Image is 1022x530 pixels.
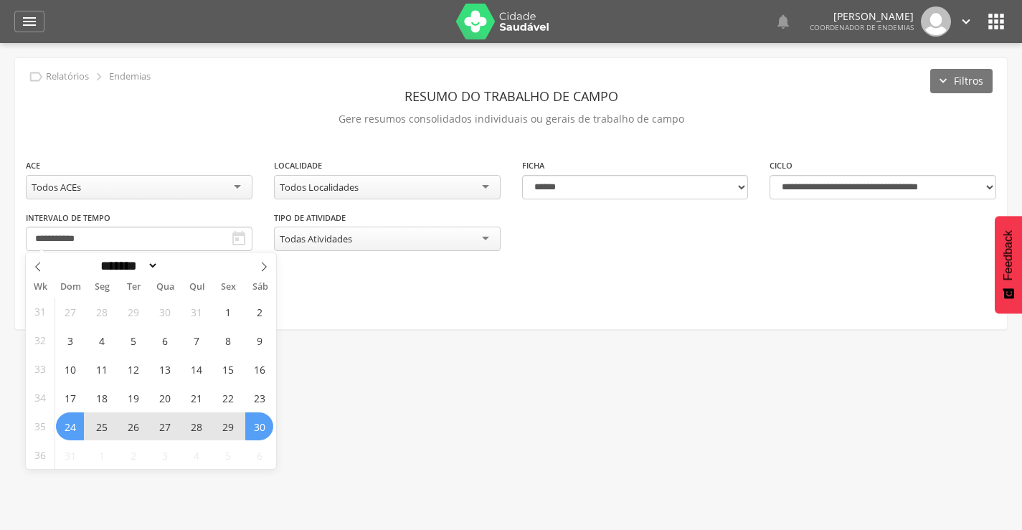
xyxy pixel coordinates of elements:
span: Julho 29, 2025 [119,298,147,326]
label: Tipo de Atividade [274,212,346,224]
span: Setembro 5, 2025 [214,441,242,469]
span: Agosto 26, 2025 [119,412,147,440]
span: Agosto 19, 2025 [119,384,147,412]
span: Agosto 24, 2025 [56,412,84,440]
span: Setembro 6, 2025 [245,441,273,469]
span: Agosto 11, 2025 [87,355,115,383]
span: Agosto 22, 2025 [214,384,242,412]
span: Agosto 12, 2025 [119,355,147,383]
span: Julho 31, 2025 [182,298,210,326]
span: Agosto 14, 2025 [182,355,210,383]
span: Seg [86,283,118,292]
p: Endemias [109,71,151,82]
span: Agosto 7, 2025 [182,326,210,354]
input: Year [158,258,206,273]
a:  [775,6,792,37]
span: Agosto 31, 2025 [56,441,84,469]
span: 33 [34,355,46,383]
span: Agosto 17, 2025 [56,384,84,412]
i:  [230,230,247,247]
label: Ciclo [770,160,792,171]
span: Agosto 16, 2025 [245,355,273,383]
span: Sáb [245,283,276,292]
span: Setembro 4, 2025 [182,441,210,469]
select: Month [96,258,159,273]
span: Setembro 1, 2025 [87,441,115,469]
p: Relatórios [46,71,89,82]
span: Agosto 30, 2025 [245,412,273,440]
i:  [958,14,974,29]
i:  [28,69,44,85]
i:  [985,10,1008,33]
span: 31 [34,298,46,326]
span: 32 [34,326,46,354]
i:  [775,13,792,30]
span: Agosto 15, 2025 [214,355,242,383]
span: 36 [34,441,46,469]
span: 34 [34,384,46,412]
span: Dom [55,283,86,292]
span: Agosto 18, 2025 [87,384,115,412]
span: Agosto 25, 2025 [87,412,115,440]
span: Agosto 5, 2025 [119,326,147,354]
a:  [14,11,44,32]
span: Agosto 21, 2025 [182,384,210,412]
span: Qui [181,283,213,292]
div: Todos Localidades [280,181,359,194]
span: Agosto 3, 2025 [56,326,84,354]
header: Resumo do Trabalho de Campo [26,83,996,109]
span: Julho 27, 2025 [56,298,84,326]
span: Agosto 6, 2025 [151,326,179,354]
span: Setembro 3, 2025 [151,441,179,469]
span: Wk [26,277,55,297]
span: Agosto 23, 2025 [245,384,273,412]
span: Sex [213,283,245,292]
p: Gere resumos consolidados individuais ou gerais de trabalho de campo [26,109,996,129]
span: Feedback [1002,230,1015,280]
span: Agosto 27, 2025 [151,412,179,440]
label: Ficha [522,160,544,171]
button: Feedback - Mostrar pesquisa [995,216,1022,313]
button: Filtros [930,69,993,93]
p: [PERSON_NAME] [810,11,914,22]
label: ACE [26,160,40,171]
span: Agosto 4, 2025 [87,326,115,354]
span: Agosto 1, 2025 [214,298,242,326]
span: Agosto 28, 2025 [182,412,210,440]
span: Setembro 2, 2025 [119,441,147,469]
span: Coordenador de Endemias [810,22,914,32]
span: Agosto 9, 2025 [245,326,273,354]
label: Localidade [274,160,322,171]
span: Julho 30, 2025 [151,298,179,326]
label: Intervalo de Tempo [26,212,110,224]
span: Agosto 2, 2025 [245,298,273,326]
i:  [91,69,107,85]
div: Todos ACEs [32,181,81,194]
span: Agosto 20, 2025 [151,384,179,412]
div: Todas Atividades [280,232,352,245]
span: Ter [118,283,149,292]
span: Agosto 10, 2025 [56,355,84,383]
i:  [21,13,38,30]
span: Julho 28, 2025 [87,298,115,326]
span: Agosto 29, 2025 [214,412,242,440]
a:  [958,6,974,37]
span: Agosto 13, 2025 [151,355,179,383]
span: Qua [149,283,181,292]
span: 35 [34,412,46,440]
span: Agosto 8, 2025 [214,326,242,354]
